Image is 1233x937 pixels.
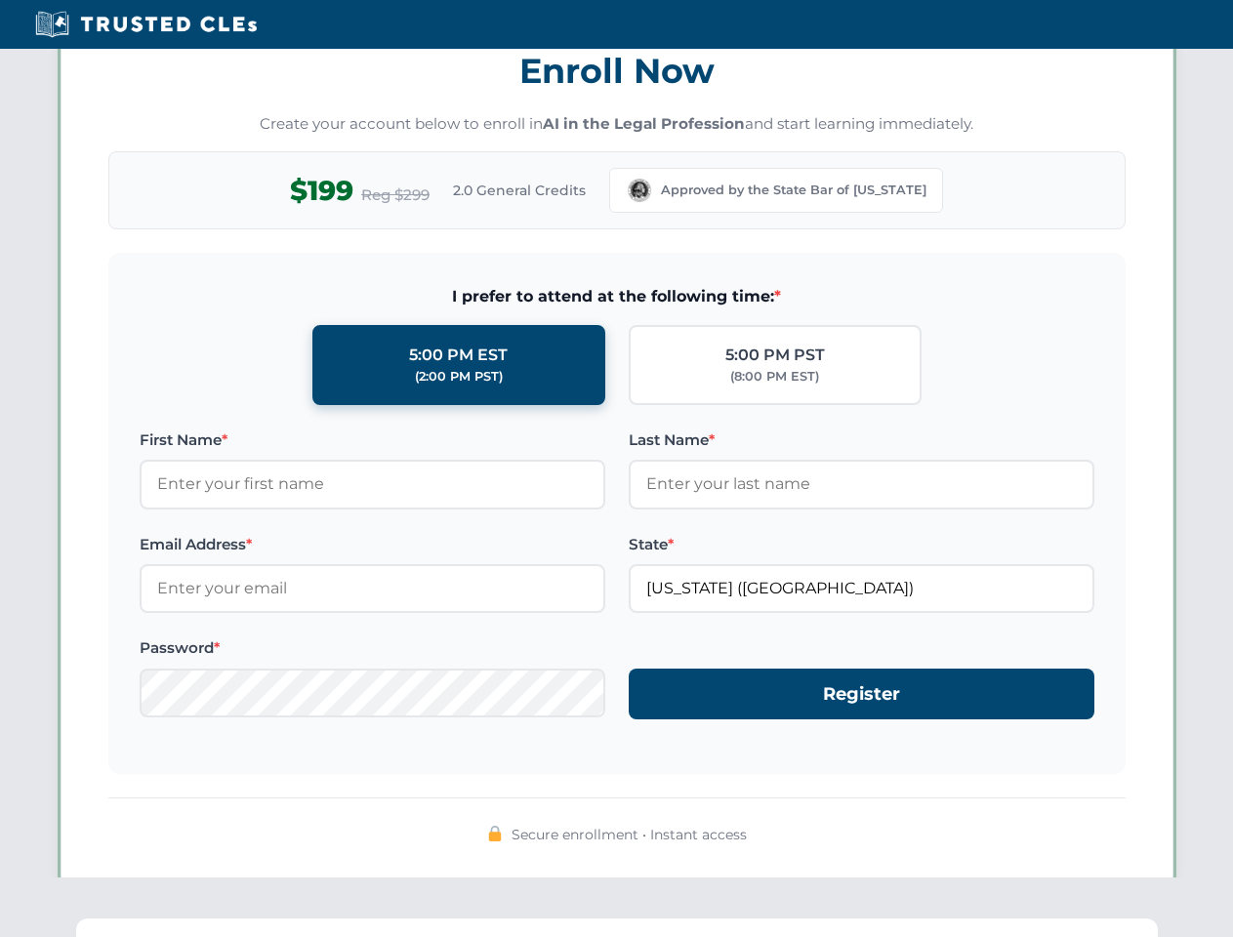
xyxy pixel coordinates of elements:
[512,824,747,845] span: Secure enrollment • Instant access
[543,114,745,133] strong: AI in the Legal Profession
[629,533,1094,556] label: State
[629,564,1094,613] input: Washington (WA)
[108,113,1126,136] p: Create your account below to enroll in and start learning immediately.
[487,826,503,841] img: 🔒
[140,564,605,613] input: Enter your email
[108,40,1126,102] h3: Enroll Now
[290,169,353,213] span: $199
[453,180,586,201] span: 2.0 General Credits
[725,343,825,368] div: 5:00 PM PST
[140,636,605,660] label: Password
[140,460,605,509] input: Enter your first name
[730,367,819,387] div: (8:00 PM EST)
[629,460,1094,509] input: Enter your last name
[409,343,508,368] div: 5:00 PM EST
[629,669,1094,720] button: Register
[140,284,1094,309] span: I prefer to attend at the following time:
[140,533,605,556] label: Email Address
[629,428,1094,452] label: Last Name
[361,183,430,207] span: Reg $299
[415,367,503,387] div: (2:00 PM PST)
[29,10,263,39] img: Trusted CLEs
[140,428,605,452] label: First Name
[626,177,653,204] img: Washington Bar
[661,181,926,200] span: Approved by the State Bar of [US_STATE]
